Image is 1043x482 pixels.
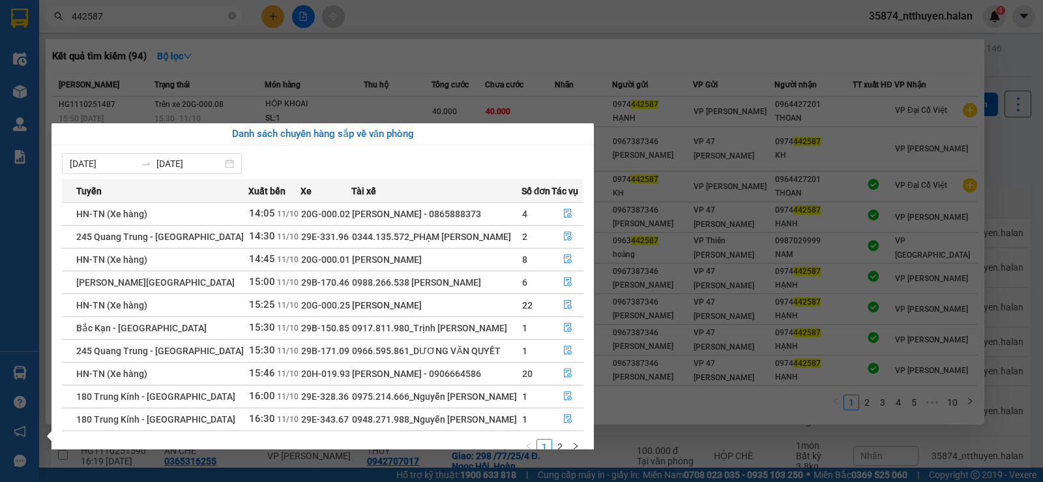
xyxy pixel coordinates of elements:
[76,414,235,425] span: 180 Trung Kính - [GEOGRAPHIC_DATA]
[552,409,583,430] button: file-done
[301,300,350,310] span: 20G-000.25
[16,89,228,110] b: GỬI : VP [PERSON_NAME]
[522,209,527,219] span: 4
[301,277,349,288] span: 29B-170.46
[551,184,578,198] span: Tác vụ
[277,346,299,355] span: 11/10
[522,277,527,288] span: 6
[552,226,583,247] button: file-done
[301,232,349,242] span: 29E-331.96
[62,127,583,142] div: Danh sách chuyến hàng sắp về văn phòng
[301,323,349,333] span: 29B-150.85
[277,324,299,333] span: 11/10
[563,300,572,310] span: file-done
[563,232,572,242] span: file-done
[249,344,275,356] span: 15:30
[563,323,572,333] span: file-done
[351,184,376,198] span: Tài xế
[521,439,536,455] button: left
[301,254,350,265] span: 20G-000.01
[522,300,533,310] span: 22
[522,323,527,333] span: 1
[301,414,349,425] span: 29E-343.67
[277,415,299,424] span: 11/10
[277,392,299,401] span: 11/10
[301,184,312,198] span: Xe
[301,391,349,402] span: 29E-328.36
[352,207,520,221] div: [PERSON_NAME] - 0865888373
[301,346,349,356] span: 29B-171.09
[563,254,572,265] span: file-done
[76,346,244,356] span: 245 Quang Trung - [GEOGRAPHIC_DATA]
[552,439,568,455] li: 2
[301,369,350,379] span: 20H-019.93
[249,253,275,265] span: 14:45
[352,344,520,358] div: 0966.595.861_DƯƠNG VĂN QUYẾT
[277,301,299,310] span: 11/10
[352,252,520,267] div: [PERSON_NAME]
[249,322,275,333] span: 15:30
[521,184,551,198] span: Số đơn
[563,414,572,425] span: file-done
[536,439,552,455] li: 1
[277,209,299,218] span: 11/10
[76,209,147,219] span: HN-TN (Xe hàng)
[249,390,275,402] span: 16:00
[76,277,235,288] span: [PERSON_NAME][GEOGRAPHIC_DATA]
[522,369,533,379] span: 20
[563,346,572,356] span: file-done
[122,32,545,48] li: 271 - [PERSON_NAME] - [GEOGRAPHIC_DATA] - [GEOGRAPHIC_DATA]
[352,389,520,404] div: 0975.214.666_Nguyễn [PERSON_NAME]
[301,209,350,219] span: 20G-000.02
[352,230,520,244] div: 0344.135.572_PHẠM [PERSON_NAME]
[572,442,580,450] span: right
[522,346,527,356] span: 1
[76,369,147,379] span: HN-TN (Xe hàng)
[563,209,572,219] span: file-done
[277,369,299,378] span: 11/10
[552,272,583,293] button: file-done
[552,386,583,407] button: file-done
[277,255,299,264] span: 11/10
[552,203,583,224] button: file-done
[525,442,533,450] span: left
[76,300,147,310] span: HN-TN (Xe hàng)
[552,363,583,384] button: file-done
[563,277,572,288] span: file-done
[249,276,275,288] span: 15:00
[522,391,527,402] span: 1
[76,184,102,198] span: Tuyến
[248,184,286,198] span: Xuất bến
[352,275,520,290] div: 0988.266.538 [PERSON_NAME]
[141,158,151,169] span: swap-right
[76,254,147,265] span: HN-TN (Xe hàng)
[552,295,583,316] button: file-done
[522,232,527,242] span: 2
[156,157,222,171] input: Đến ngày
[352,412,520,427] div: 0948.271.988_Nguyễn [PERSON_NAME]
[76,232,244,242] span: 245 Quang Trung - [GEOGRAPHIC_DATA]
[249,367,275,379] span: 15:46
[522,254,527,265] span: 8
[553,440,567,454] a: 2
[249,413,275,425] span: 16:30
[249,207,275,219] span: 14:05
[352,298,520,312] div: [PERSON_NAME]
[352,321,520,335] div: 0917.811.980_Trịnh [PERSON_NAME]
[76,391,235,402] span: 180 Trung Kính - [GEOGRAPHIC_DATA]
[277,278,299,287] span: 11/10
[522,414,527,425] span: 1
[249,230,275,242] span: 14:30
[70,157,136,171] input: Từ ngày
[563,391,572,402] span: file-done
[552,249,583,270] button: file-done
[552,340,583,361] button: file-done
[141,158,151,169] span: to
[16,16,114,82] img: logo.jpg
[76,323,207,333] span: Bắc Kạn - [GEOGRAPHIC_DATA]
[537,440,551,454] a: 1
[521,439,536,455] li: Previous Page
[563,369,572,379] span: file-done
[352,367,520,381] div: [PERSON_NAME] - 0906664586
[249,299,275,310] span: 15:25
